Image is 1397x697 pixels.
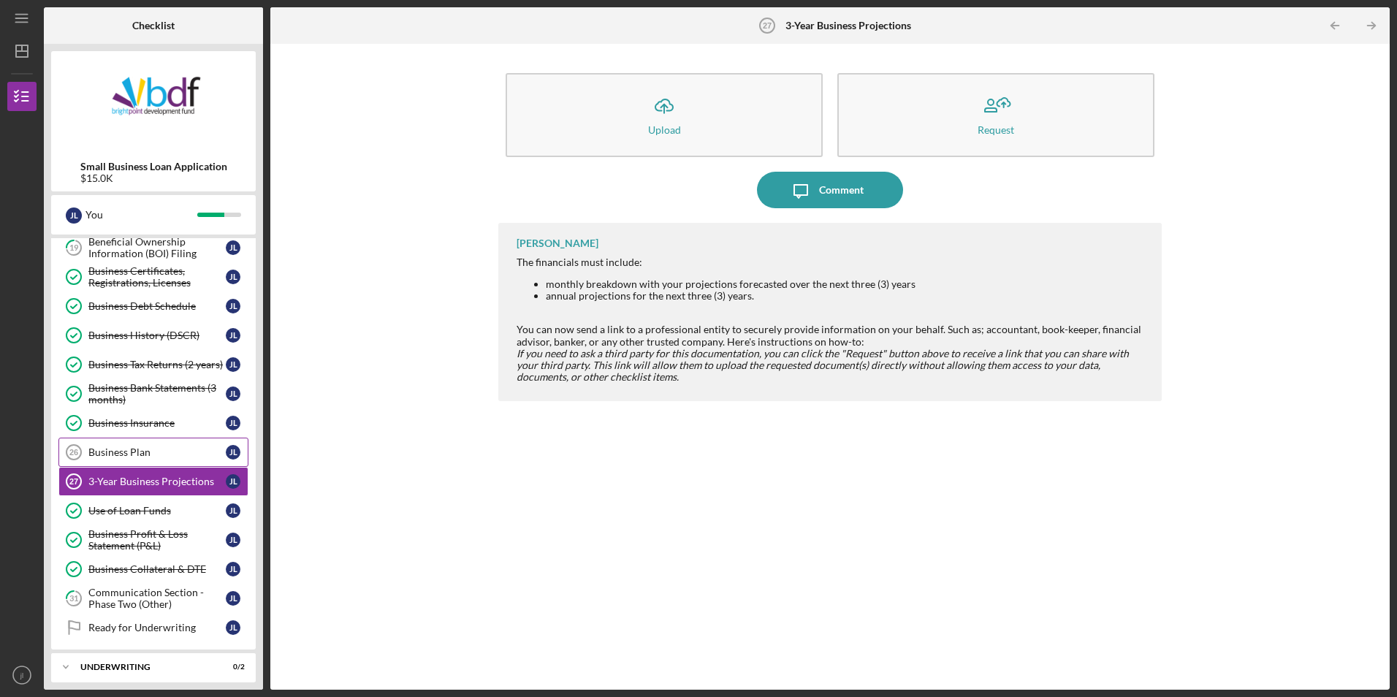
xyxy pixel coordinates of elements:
[80,172,227,184] div: $15.0K
[819,172,864,208] div: Comment
[218,663,245,671] div: 0 / 2
[837,73,1154,157] button: Request
[69,243,79,253] tspan: 19
[69,477,78,486] tspan: 27
[226,474,240,489] div: j l
[88,300,226,312] div: Business Debt Schedule
[69,594,78,603] tspan: 31
[88,563,226,575] div: Business Collateral & DTE
[20,671,23,679] text: jl
[88,505,226,517] div: Use of Loan Funds
[88,359,226,370] div: Business Tax Returns (2 years)
[226,386,240,401] div: j l
[88,528,226,552] div: Business Profit & Loss Statement (P&L)
[58,584,248,613] a: 31Communication Section - Phase Two (Other)jl
[58,438,248,467] a: 26Business Planjl
[88,236,226,259] div: Beneficial Ownership Information (BOI) Filing
[226,620,240,635] div: j l
[517,347,1129,383] em: If you need to ask a third party for this documentation, you can click the "Request" button above...
[88,330,226,341] div: Business History (DSCR)
[85,202,197,227] div: You
[58,350,248,379] a: Business Tax Returns (2 years)jl
[226,328,240,343] div: j l
[226,416,240,430] div: j l
[58,262,248,292] a: Business Certificates, Registrations, Licensesjl
[58,555,248,584] a: Business Collateral & DTEjl
[226,299,240,313] div: j l
[517,237,598,249] div: [PERSON_NAME]
[58,613,248,642] a: Ready for Underwritingjl
[58,525,248,555] a: Business Profit & Loss Statement (P&L)jl
[58,379,248,408] a: Business Bank Statements (3 months)jl
[58,321,248,350] a: Business History (DSCR)jl
[58,408,248,438] a: Business Insurancejl
[7,660,37,690] button: jl
[132,20,175,31] b: Checklist
[88,622,226,633] div: Ready for Underwriting
[226,445,240,460] div: j l
[66,207,82,224] div: j l
[226,270,240,284] div: j l
[88,446,226,458] div: Business Plan
[506,73,823,157] button: Upload
[226,562,240,576] div: j l
[88,587,226,610] div: Communication Section - Phase Two (Other)
[785,20,911,31] b: 3-Year Business Projections
[648,124,681,135] div: Upload
[51,58,256,146] img: Product logo
[69,448,78,457] tspan: 26
[226,503,240,518] div: j l
[226,533,240,547] div: j l
[517,324,1146,347] div: You can now send a link to a professional entity to securely provide information on your behalf. ...
[80,663,208,671] div: Underwriting
[80,161,227,172] b: Small Business Loan Application
[757,172,903,208] button: Comment
[226,240,240,255] div: j l
[88,417,226,429] div: Business Insurance
[517,348,1146,383] div: ​
[88,476,226,487] div: 3-Year Business Projections
[88,265,226,289] div: Business Certificates, Registrations, Licenses
[58,233,248,262] a: 19Beneficial Ownership Information (BOI) Filingjl
[88,382,226,405] div: Business Bank Statements (3 months)
[58,496,248,525] a: Use of Loan Fundsjl
[517,256,1146,302] div: The financials must include:
[226,591,240,606] div: j l
[546,278,1146,290] li: monthly breakdown with your projections forecasted over the next three (3) years
[58,292,248,321] a: Business Debt Schedulejl
[58,467,248,496] a: 273-Year Business Projectionsjl
[978,124,1014,135] div: Request
[226,357,240,372] div: j l
[546,290,1146,302] li: annual projections for the next three (3) years.
[763,21,772,30] tspan: 27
